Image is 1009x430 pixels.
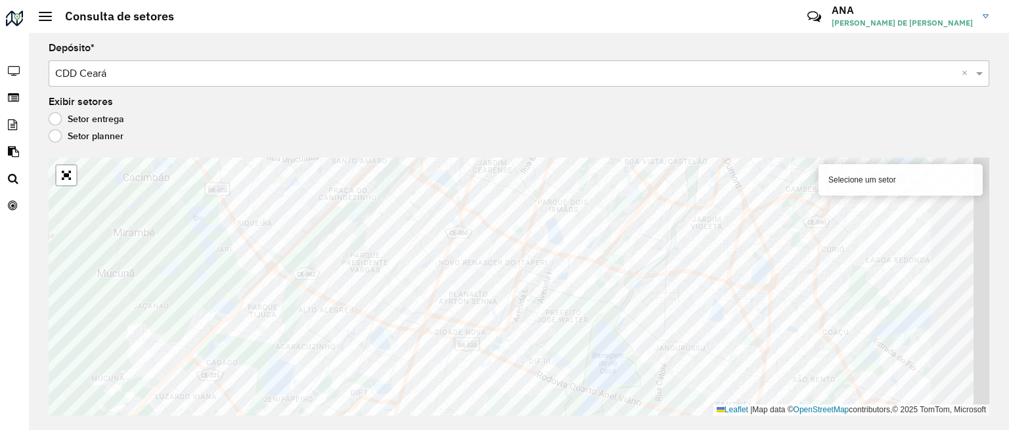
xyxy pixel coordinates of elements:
[49,112,124,125] label: Setor entrega
[52,9,174,24] h2: Consulta de setores
[56,165,76,185] a: Abrir mapa em tela cheia
[800,3,828,31] a: Contato Rápido
[832,17,973,29] span: [PERSON_NAME] DE [PERSON_NAME]
[818,164,983,196] div: Selecione um setor
[49,94,113,110] label: Exibir setores
[962,66,973,81] span: Clear all
[750,405,752,414] span: |
[832,4,973,16] h3: ANA
[717,405,748,414] a: Leaflet
[49,129,123,142] label: Setor planner
[794,405,849,414] a: OpenStreetMap
[49,40,95,56] label: Depósito
[713,404,989,416] div: Map data © contributors,© 2025 TomTom, Microsoft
